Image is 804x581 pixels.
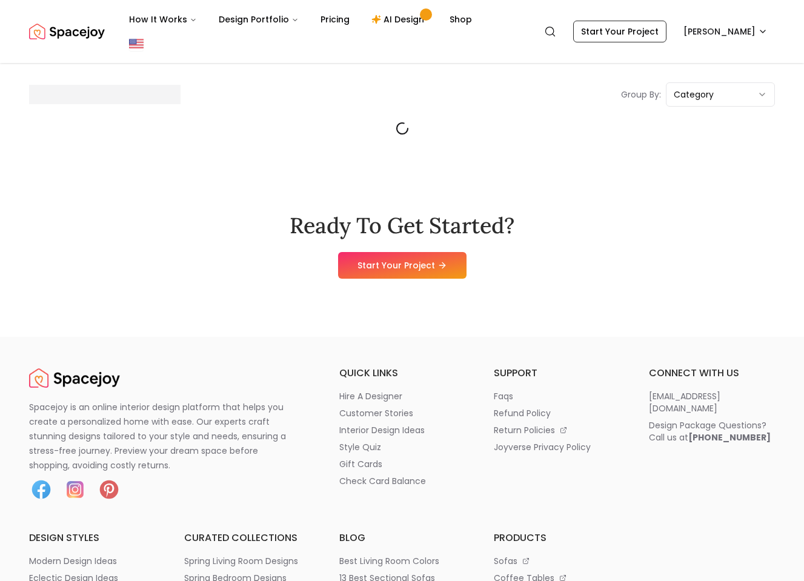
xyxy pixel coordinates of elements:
[290,213,514,237] h2: Ready To Get Started?
[649,366,775,380] h6: connect with us
[362,7,437,32] a: AI Design
[339,441,381,453] p: style quiz
[29,366,120,390] a: Spacejoy
[339,390,465,402] a: hire a designer
[494,390,513,402] p: faqs
[339,424,465,436] a: interior design ideas
[29,366,120,390] img: Spacejoy Logo
[494,441,591,453] p: joyverse privacy policy
[119,7,207,32] button: How It Works
[649,390,775,414] a: [EMAIL_ADDRESS][DOMAIN_NAME]
[440,7,482,32] a: Shop
[339,458,382,470] p: gift cards
[649,419,775,443] a: Design Package Questions?Call us at[PHONE_NUMBER]
[339,531,465,545] h6: blog
[311,7,359,32] a: Pricing
[29,477,53,502] img: Facebook icon
[339,407,413,419] p: customer stories
[339,555,439,567] p: best living room colors
[649,419,771,443] div: Design Package Questions? Call us at
[339,475,465,487] a: check card balance
[338,252,467,279] a: Start Your Project
[209,7,308,32] button: Design Portfolio
[621,88,661,101] p: Group By:
[339,458,465,470] a: gift cards
[494,555,517,567] p: sofas
[339,441,465,453] a: style quiz
[29,19,105,44] a: Spacejoy
[184,531,310,545] h6: curated collections
[573,21,666,42] a: Start Your Project
[494,424,555,436] p: return policies
[339,366,465,380] h6: quick links
[29,555,155,567] a: modern design ideas
[29,400,301,473] p: Spacejoy is an online interior design platform that helps you create a personalized home with eas...
[29,531,155,545] h6: design styles
[494,407,620,419] a: refund policy
[494,555,620,567] a: sofas
[676,21,775,42] button: [PERSON_NAME]
[688,431,771,443] b: [PHONE_NUMBER]
[339,424,425,436] p: interior design ideas
[339,475,426,487] p: check card balance
[494,441,620,453] a: joyverse privacy policy
[97,477,121,502] img: Pinterest icon
[29,19,105,44] img: Spacejoy Logo
[494,407,551,419] p: refund policy
[129,36,144,51] img: United States
[184,555,298,567] p: spring living room designs
[339,407,465,419] a: customer stories
[119,7,482,32] nav: Main
[494,366,620,380] h6: support
[494,424,620,436] a: return policies
[494,531,620,545] h6: products
[494,390,620,402] a: faqs
[339,555,465,567] a: best living room colors
[29,555,117,567] p: modern design ideas
[184,555,310,567] a: spring living room designs
[63,477,87,502] img: Instagram icon
[339,390,402,402] p: hire a designer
